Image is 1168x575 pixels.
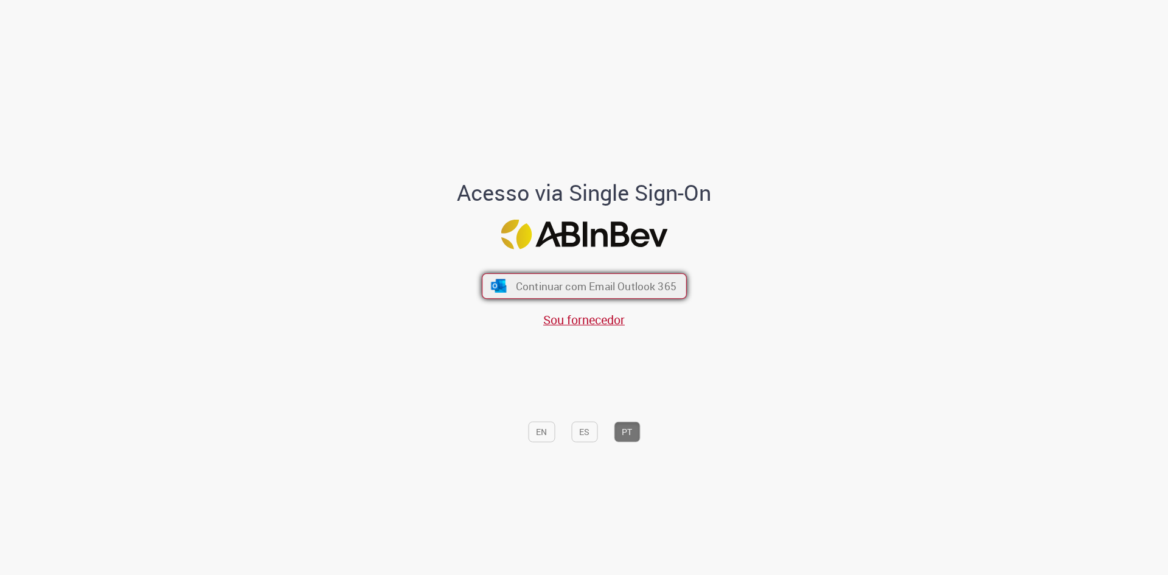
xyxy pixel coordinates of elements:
[614,422,640,442] button: PT
[543,312,625,328] a: Sou fornecedor
[501,220,667,249] img: Logo ABInBev
[482,273,687,299] button: ícone Azure/Microsoft 360 Continuar com Email Outlook 365
[528,422,555,442] button: EN
[415,181,753,205] h1: Acesso via Single Sign-On
[490,279,507,293] img: ícone Azure/Microsoft 360
[515,279,676,293] span: Continuar com Email Outlook 365
[571,422,597,442] button: ES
